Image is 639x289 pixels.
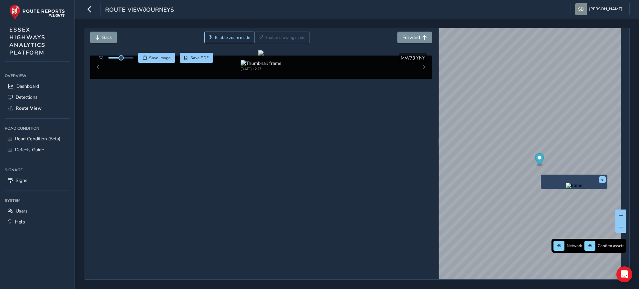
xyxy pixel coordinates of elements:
button: Zoom [204,32,255,43]
span: Help [15,219,25,225]
div: Signage [5,165,70,175]
a: Road Condition (Beta) [5,133,70,144]
span: Enable zoom mode [215,35,250,40]
span: Detections [16,94,38,100]
span: Signs [16,177,27,184]
button: x [599,176,606,183]
a: Detections [5,92,70,103]
span: route-view/journeys [105,6,174,15]
button: PDF [180,53,213,63]
span: Users [16,208,28,214]
div: Road Condition [5,123,70,133]
span: Back [102,34,112,41]
button: Back [90,32,117,43]
span: Confirm assets [598,243,624,248]
a: Users [5,206,70,217]
div: Map marker [535,153,544,167]
button: Save [138,53,175,63]
button: [PERSON_NAME] [575,3,625,15]
span: Route View [16,105,42,111]
img: frame [566,183,582,188]
a: Defects Guide [5,144,70,155]
a: Help [5,217,70,227]
span: Dashboard [16,83,39,89]
span: Defects Guide [15,147,44,153]
button: Preview frame [542,183,606,187]
a: Dashboard [5,81,70,92]
span: Road Condition (Beta) [15,136,60,142]
span: [PERSON_NAME] [589,3,622,15]
div: System [5,196,70,206]
span: Save PDF [190,55,209,61]
div: Open Intercom Messenger [616,266,632,282]
span: ESSEX HIGHWAYS ANALYTICS PLATFORM [9,26,46,57]
a: Route View [5,103,70,114]
span: Save image [149,55,171,61]
img: Thumbnail frame [241,60,281,67]
span: MW73 YNY [401,55,425,61]
img: diamond-layout [575,3,587,15]
div: [DATE] 12:27 [241,67,281,72]
span: Network [567,243,582,248]
img: rr logo [9,5,65,20]
div: Overview [5,71,70,81]
button: Forward [397,32,432,43]
a: Signs [5,175,70,186]
span: Forward [402,34,420,41]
